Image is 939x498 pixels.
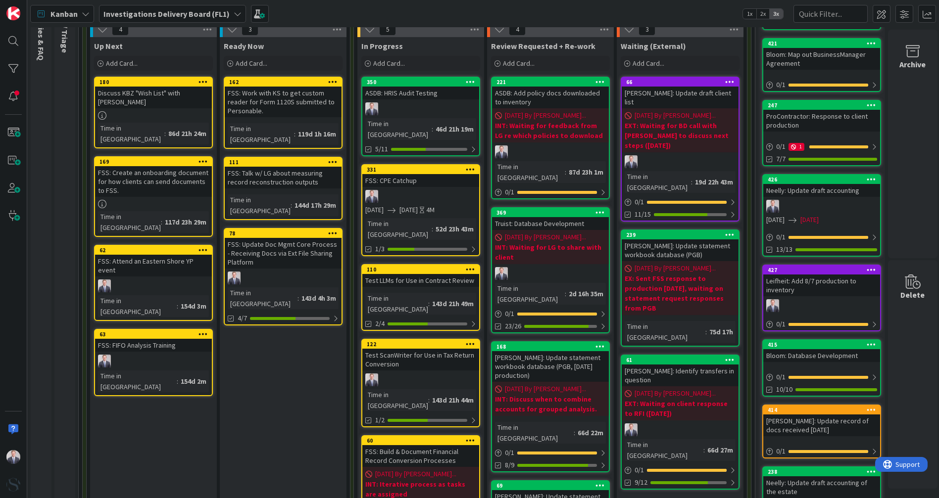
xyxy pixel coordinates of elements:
img: JC [98,279,111,292]
div: 427 [763,266,880,274]
div: 0/1 [492,186,609,198]
div: 110 [362,265,479,274]
span: 1/3 [375,244,385,254]
div: 238Neelly: Update draft accounting of the estate [763,467,880,498]
div: 154d 3m [178,301,209,312]
div: 143d 21h 49m [430,298,476,309]
span: [DATE] By [PERSON_NAME]... [505,232,586,242]
span: : [705,326,707,337]
div: ProContractor: Response to client production [763,110,880,132]
span: 10/10 [776,384,792,395]
span: : [297,293,299,304]
div: 426Neelly: Update draft accounting [763,175,880,197]
a: 180Discuss KBZ "Wish List" with [PERSON_NAME]Time in [GEOGRAPHIC_DATA]:86d 21h 24m [94,77,213,148]
span: 0 / 1 [776,80,786,90]
div: 122 [362,340,479,349]
div: FSS: Work with KS to get custom reader for Form 1120S submitted to Personable. [225,87,342,117]
div: 331FSS: CPE Catchup [362,165,479,187]
div: JC [362,190,479,203]
span: 13/13 [776,244,792,255]
div: 0/11 [763,140,880,153]
div: 414 [763,406,880,414]
div: 117d 23h 29m [162,217,209,227]
div: Time in [GEOGRAPHIC_DATA] [365,389,428,411]
div: 180 [95,78,212,87]
b: INT: Waiting for feedback from LG re which policies to download [495,121,606,140]
div: 168[PERSON_NAME]: Update statement workbook database (PGB, [DATE] production) [492,342,609,382]
div: 169 [99,158,212,165]
span: : [432,224,433,234]
span: : [428,395,430,406]
div: Time in [GEOGRAPHIC_DATA] [98,123,164,144]
a: 62FSS: Attend an Eastern Shore YP eventJCTime in [GEOGRAPHIC_DATA]:154d 3m [94,245,213,321]
b: Investigations Delivery Board (FL1) [103,9,230,19]
div: 87d 23h 1m [566,167,606,178]
div: 350ASDB: HRIS Audit Testing [362,78,479,99]
span: 0 / 1 [776,319,786,329]
span: 0 / 1 [776,232,786,242]
div: JC [95,355,212,367]
img: JC [766,299,779,312]
span: 0 / 1 [635,197,644,207]
div: 110Test LLMs for Use in Contract Review [362,265,479,287]
div: 78 [225,229,342,238]
div: 0/1 [763,318,880,330]
div: JC [622,423,739,436]
div: 2d 16h 35m [566,288,606,299]
div: 69 [492,481,609,490]
div: JC [492,145,609,158]
span: [DATE] [399,205,418,215]
span: : [161,217,162,227]
a: 331FSS: CPE CatchupJC[DATE][DATE]4MTime in [GEOGRAPHIC_DATA]:52d 23h 43m1/3 [361,164,480,256]
div: 63 [95,330,212,339]
div: 162FSS: Work with KS to get custom reader for Form 1120S submitted to Personable. [225,78,342,117]
b: EXT: Waiting for BD call with [PERSON_NAME] to discuss next steps ([DATE]) [625,121,736,150]
div: FSS: CPE Catchup [362,174,479,187]
div: 111 [229,159,342,166]
div: JC [763,200,880,213]
span: 0 / 1 [776,446,786,456]
div: Time in [GEOGRAPHIC_DATA] [625,321,705,343]
span: 4 [509,24,526,36]
div: 61[PERSON_NAME]: Identify transfers in question [622,356,739,386]
div: JC [362,373,479,386]
div: 421Bloom: Map out BusinessManager Agreement [763,39,880,70]
div: FSS: Talk w/ LG about measuring record reconstruction outputs [225,167,342,188]
div: 0/1 [622,196,739,208]
div: 66 [626,79,739,86]
div: 221ASDB: Add policy docs downloaded to inventory [492,78,609,108]
span: 8/9 [505,460,514,470]
div: 66 [622,78,739,87]
div: 143d 21h 44m [430,395,476,406]
span: 2x [756,9,770,19]
img: JC [365,190,378,203]
span: : [703,445,705,455]
div: Time in [GEOGRAPHIC_DATA] [228,287,297,309]
span: 4/7 [238,313,247,323]
img: JC [766,200,779,213]
span: : [164,128,166,139]
span: Add Card... [373,59,405,68]
img: JC [625,423,638,436]
div: Discuss KBZ "Wish List" with [PERSON_NAME] [95,87,212,108]
div: 154d 2m [178,376,209,387]
div: 0/1 [492,308,609,320]
div: Archive [900,58,926,70]
b: INT: Waiting for LG to share with client [495,242,606,262]
b: INT: Discuss when to combine accounts for grouped analysis. [495,394,606,414]
div: [PERSON_NAME]: Update draft client list [622,87,739,108]
div: 78FSS: Update Doc Mgmt Core Process - Receiving Docs via Ext File Sharing Platform [225,229,342,269]
div: 110 [367,266,479,273]
span: Add Card... [106,59,138,68]
div: Bloom: Database Development [763,349,880,362]
div: 19d 22h 43m [692,177,736,187]
a: 426Neelly: Update draft accountingJC[DATE][DATE]0/113/13 [762,174,881,257]
div: 180Discuss KBZ "Wish List" with [PERSON_NAME] [95,78,212,108]
div: 369Truist: Database Development [492,208,609,230]
div: Time in [GEOGRAPHIC_DATA] [365,118,432,140]
span: [DATE] By [PERSON_NAME]... [375,469,456,479]
a: 421Bloom: Map out BusinessManager Agreement0/1 [762,38,881,92]
div: JC [763,299,880,312]
b: EXT: Waiting on client response to RFI ([DATE]) [625,399,736,418]
div: JC [225,272,342,284]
